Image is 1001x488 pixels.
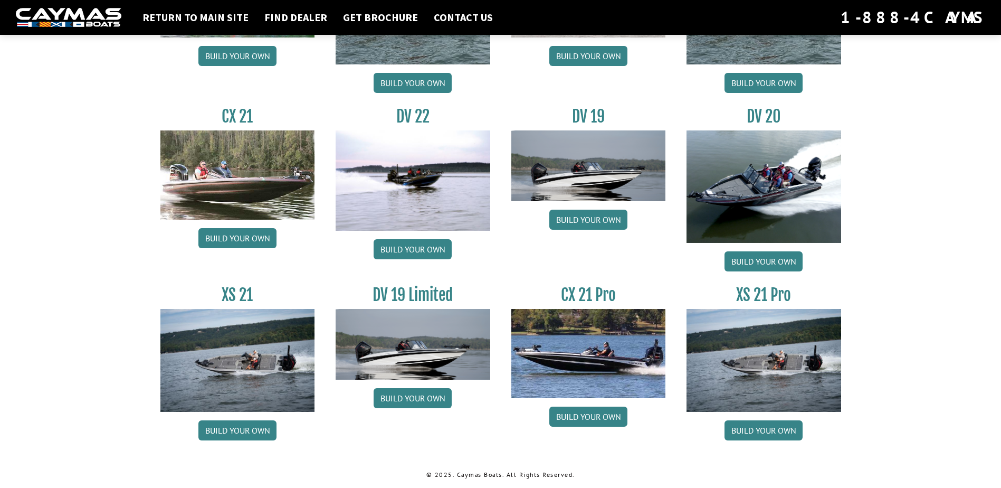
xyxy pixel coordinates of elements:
[511,107,666,126] h3: DV 19
[724,420,803,440] a: Build your own
[336,309,490,380] img: dv-19-ban_from_website_for_caymas_connect.png
[687,107,841,126] h3: DV 20
[511,130,666,201] img: dv-19-ban_from_website_for_caymas_connect.png
[160,309,315,412] img: XS_21_thumbnail.jpg
[160,470,841,480] p: © 2025. Caymas Boats. All Rights Reserved.
[198,228,277,248] a: Build your own
[374,73,452,93] a: Build your own
[336,285,490,305] h3: DV 19 Limited
[724,251,803,271] a: Build your own
[336,107,490,126] h3: DV 22
[687,130,841,243] img: DV_20_from_website_for_caymas_connect.png
[198,420,277,440] a: Build your own
[259,11,332,24] a: Find Dealer
[338,11,423,24] a: Get Brochure
[137,11,254,24] a: Return to main site
[374,239,452,259] a: Build your own
[687,309,841,412] img: XS_21_thumbnail.jpg
[549,46,627,66] a: Build your own
[336,130,490,231] img: DV22_original_motor_cropped_for_caymas_connect.jpg
[160,107,315,126] h3: CX 21
[160,285,315,305] h3: XS 21
[428,11,498,24] a: Contact Us
[198,46,277,66] a: Build your own
[160,130,315,219] img: CX21_thumb.jpg
[549,210,627,230] a: Build your own
[549,407,627,427] a: Build your own
[511,285,666,305] h3: CX 21 Pro
[687,285,841,305] h3: XS 21 Pro
[16,8,121,27] img: white-logo-c9c8dbefe5ff5ceceb0f0178aa75bf4bb51f6bca0971e226c86eb53dfe498488.png
[374,388,452,408] a: Build your own
[841,6,985,29] div: 1-888-4CAYMAS
[724,73,803,93] a: Build your own
[511,309,666,398] img: CX-21Pro_thumbnail.jpg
